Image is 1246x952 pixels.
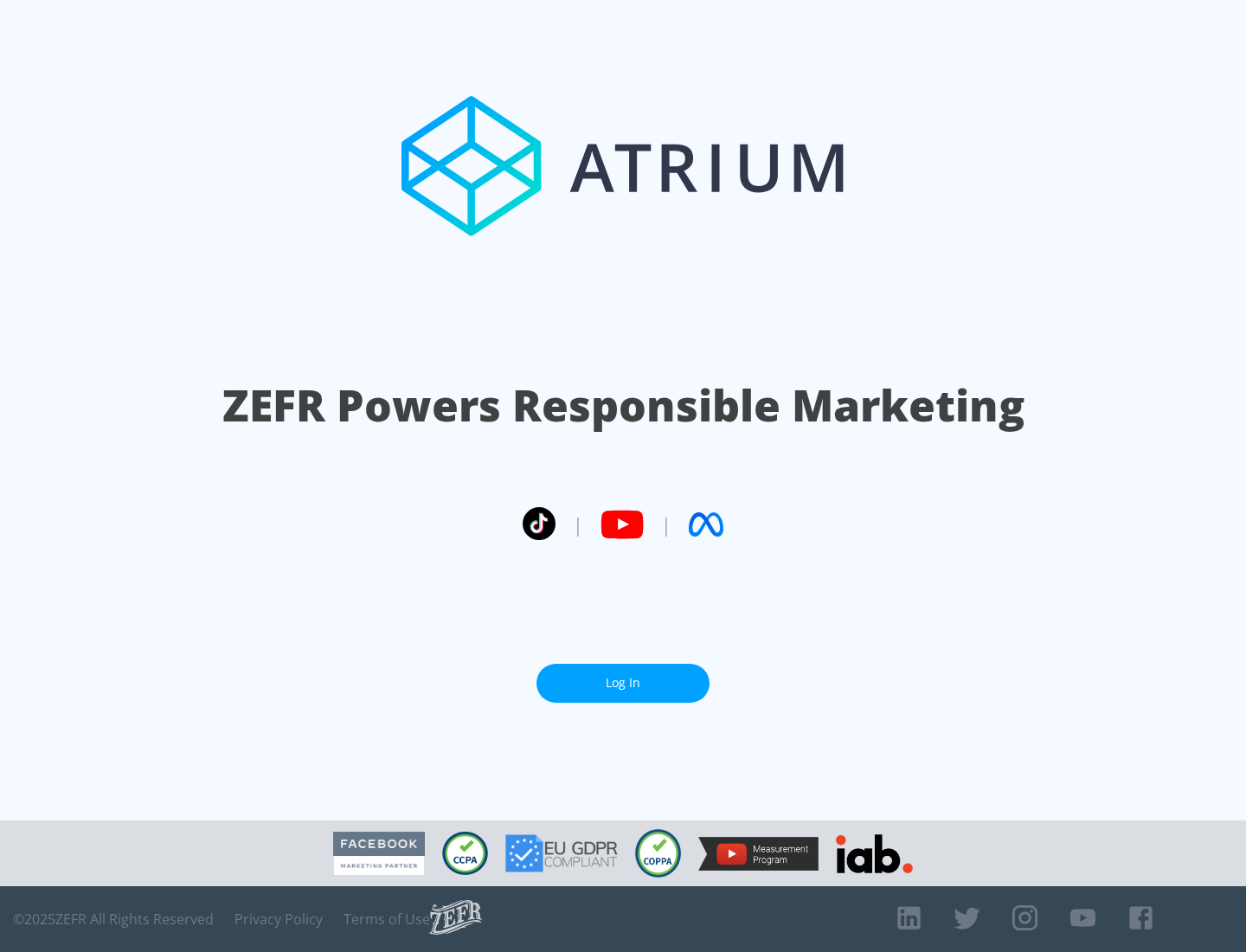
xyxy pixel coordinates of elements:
span: © 2025 ZEFR All Rights Reserved [13,910,214,928]
span: | [573,511,583,537]
span: | [661,511,671,537]
img: IAB [836,834,913,873]
a: Terms of Use [344,910,430,928]
h1: ZEFR Powers Responsible Marketing [222,376,1024,435]
img: Facebook Marketing Partner [333,832,425,876]
img: CCPA Compliant [442,832,488,875]
img: COPPA Compliant [635,829,681,878]
img: YouTube Measurement Program [698,837,819,871]
a: Log In [536,664,710,703]
img: GDPR Compliant [505,834,618,872]
a: Privacy Policy [234,910,323,928]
